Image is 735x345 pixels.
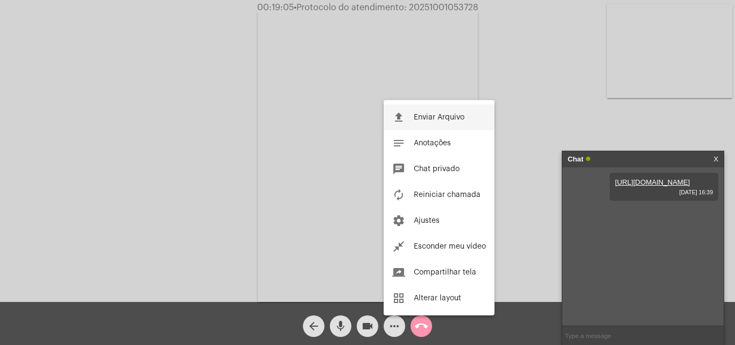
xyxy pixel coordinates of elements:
span: Esconder meu vídeo [414,243,486,250]
mat-icon: settings [392,214,405,227]
mat-icon: notes [392,137,405,150]
mat-icon: screen_share [392,266,405,279]
mat-icon: chat [392,163,405,175]
span: Alterar layout [414,294,461,302]
mat-icon: autorenew [392,188,405,201]
mat-icon: file_upload [392,111,405,124]
span: Chat privado [414,165,460,173]
span: Ajustes [414,217,440,224]
mat-icon: grid_view [392,292,405,305]
span: Compartilhar tela [414,269,476,276]
span: Anotações [414,139,451,147]
mat-icon: close_fullscreen [392,240,405,253]
span: Reiniciar chamada [414,191,480,199]
span: Enviar Arquivo [414,114,464,121]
